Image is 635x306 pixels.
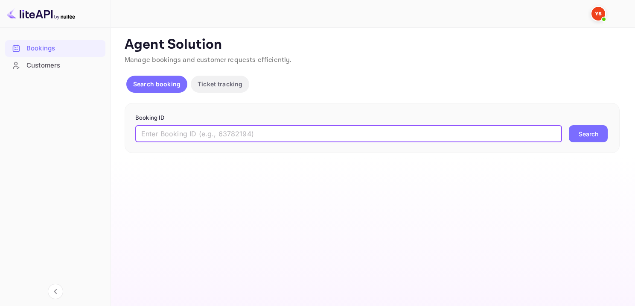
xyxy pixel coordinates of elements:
[133,79,181,88] p: Search booking
[569,125,608,142] button: Search
[125,36,620,53] p: Agent Solution
[135,114,609,122] p: Booking ID
[198,79,242,88] p: Ticket tracking
[7,7,75,21] img: LiteAPI logo
[591,7,605,21] img: Yandex Support
[26,61,101,71] div: Customers
[5,40,105,57] div: Bookings
[5,57,105,74] div: Customers
[5,57,105,73] a: Customers
[48,284,63,299] button: Collapse navigation
[26,44,101,53] div: Bookings
[5,40,105,56] a: Bookings
[135,125,562,142] input: Enter Booking ID (e.g., 63782194)
[125,56,292,65] span: Manage bookings and customer requests efficiently.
